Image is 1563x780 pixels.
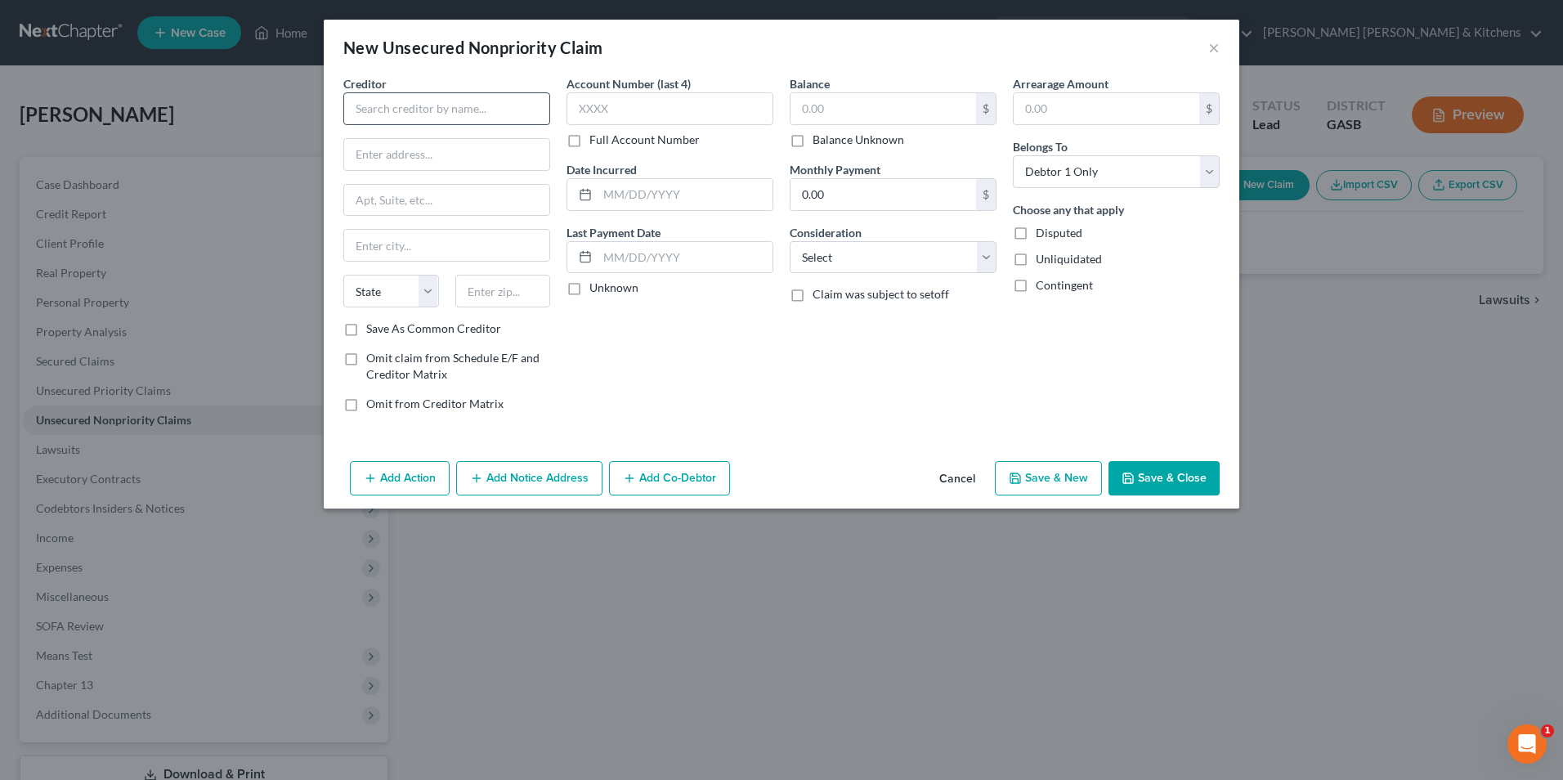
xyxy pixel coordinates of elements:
[813,132,904,148] label: Balance Unknown
[1013,140,1068,154] span: Belongs To
[1507,724,1547,764] iframe: Intercom live chat
[456,461,602,495] button: Add Notice Address
[1036,278,1093,292] span: Contingent
[1108,461,1220,495] button: Save & Close
[567,92,773,125] input: XXXX
[976,179,996,210] div: $
[344,185,549,216] input: Apt, Suite, etc...
[1208,38,1220,57] button: ×
[455,275,551,307] input: Enter zip...
[366,321,501,337] label: Save As Common Creditor
[790,93,976,124] input: 0.00
[344,139,549,170] input: Enter address...
[813,287,949,301] span: Claim was subject to setoff
[926,463,988,495] button: Cancel
[1013,201,1124,218] label: Choose any that apply
[567,161,637,178] label: Date Incurred
[1014,93,1199,124] input: 0.00
[790,179,976,210] input: 0.00
[343,77,387,91] span: Creditor
[1036,226,1082,240] span: Disputed
[790,75,830,92] label: Balance
[790,161,880,178] label: Monthly Payment
[350,461,450,495] button: Add Action
[995,461,1102,495] button: Save & New
[790,224,862,241] label: Consideration
[1541,724,1554,737] span: 1
[366,351,540,381] span: Omit claim from Schedule E/F and Creditor Matrix
[343,92,550,125] input: Search creditor by name...
[589,132,700,148] label: Full Account Number
[589,280,638,296] label: Unknown
[343,36,602,59] div: New Unsecured Nonpriority Claim
[598,242,773,273] input: MM/DD/YYYY
[976,93,996,124] div: $
[609,461,730,495] button: Add Co-Debtor
[1013,75,1108,92] label: Arrearage Amount
[567,75,691,92] label: Account Number (last 4)
[598,179,773,210] input: MM/DD/YYYY
[366,397,504,410] span: Omit from Creditor Matrix
[567,224,661,241] label: Last Payment Date
[1199,93,1219,124] div: $
[1036,252,1102,266] span: Unliquidated
[344,230,549,261] input: Enter city...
